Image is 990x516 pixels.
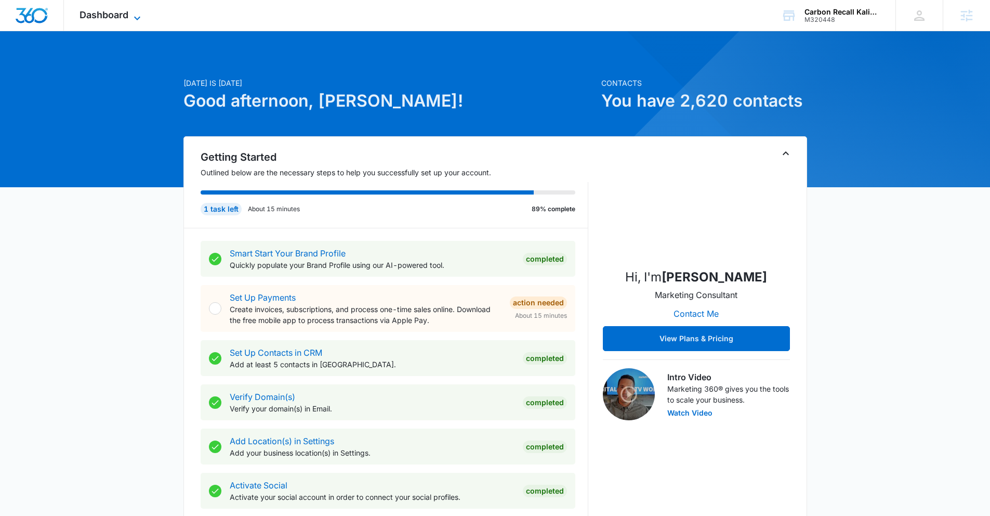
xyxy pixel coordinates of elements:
p: Activate your social account in order to connect your social profiles. [230,492,514,502]
span: Dashboard [80,9,128,20]
a: Set Up Payments [230,292,296,303]
p: Hi, I'm [625,268,767,287]
div: Action Needed [510,296,567,309]
div: account name [804,8,880,16]
h1: You have 2,620 contacts [601,88,807,113]
button: Watch Video [667,409,712,417]
a: Smart Start Your Brand Profile [230,248,346,259]
p: Quickly populate your Brand Profile using our AI-powered tool. [230,260,514,270]
p: [DATE] is [DATE] [183,78,595,88]
div: Completed [523,485,567,497]
p: Outlined below are the necessary steps to help you successfully set up your account. [201,167,588,178]
p: Add your business location(s) in Settings. [230,447,514,458]
p: Marketing 360® gives you the tools to scale your business. [667,383,790,405]
p: Marketing Consultant [655,289,737,301]
p: 89% complete [532,204,575,214]
p: Add at least 5 contacts in [GEOGRAPHIC_DATA]. [230,359,514,370]
div: Completed [523,253,567,265]
a: Add Location(s) in Settings [230,436,334,446]
p: Verify your domain(s) in Email. [230,403,514,414]
button: Toggle Collapse [780,147,792,160]
button: Contact Me [663,301,729,326]
p: About 15 minutes [248,204,300,214]
p: Create invoices, subscriptions, and process one-time sales online. Download the free mobile app t... [230,304,501,326]
div: Completed [523,352,567,365]
div: Completed [523,396,567,409]
span: About 15 minutes [515,311,567,320]
h3: Intro Video [667,371,790,383]
div: Completed [523,441,567,453]
a: Set Up Contacts in CRM [230,347,322,358]
strong: [PERSON_NAME] [662,269,767,285]
h2: Getting Started [201,149,588,165]
p: Contacts [601,78,807,88]
a: Activate Social [230,480,287,491]
img: Kyle Lewis [644,156,748,260]
a: Verify Domain(s) [230,392,295,402]
button: View Plans & Pricing [603,326,790,351]
h1: Good afternoon, [PERSON_NAME]! [183,88,595,113]
img: Intro Video [603,368,655,420]
div: account id [804,16,880,23]
div: 1 task left [201,203,242,215]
